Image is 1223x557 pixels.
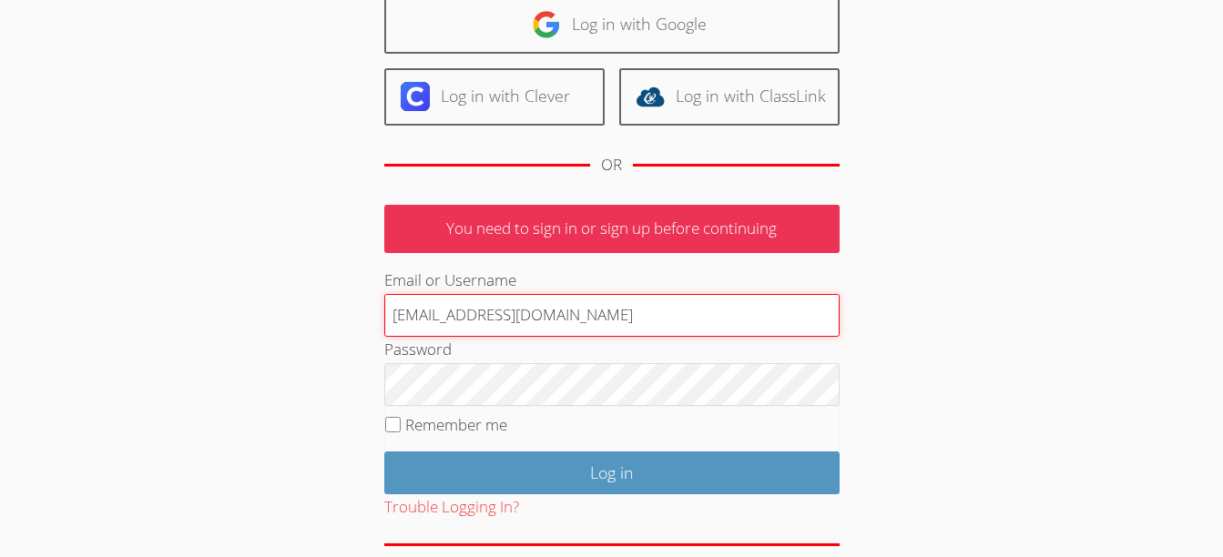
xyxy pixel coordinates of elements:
[601,152,622,178] div: OR
[384,269,516,290] label: Email or Username
[384,339,452,360] label: Password
[384,68,605,126] a: Log in with Clever
[401,82,430,111] img: clever-logo-6eab21bc6e7a338710f1a6ff85c0baf02591cd810cc4098c63d3a4b26e2feb20.svg
[384,205,840,253] p: You need to sign in or sign up before continuing
[384,494,519,521] button: Trouble Logging In?
[636,82,665,111] img: classlink-logo-d6bb404cc1216ec64c9a2012d9dc4662098be43eaf13dc465df04b49fa7ab582.svg
[384,451,840,494] input: Log in
[532,10,561,39] img: google-logo-50288ca7cdecda66e5e0955fdab243c47b7ad437acaf1139b6f446037453330a.svg
[405,414,507,435] label: Remember me
[619,68,840,126] a: Log in with ClassLink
